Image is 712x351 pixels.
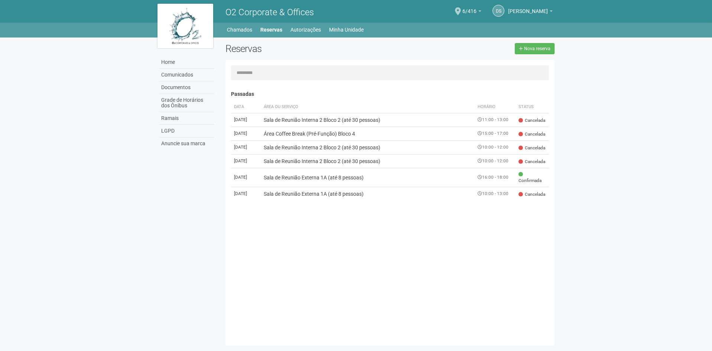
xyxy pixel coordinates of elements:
td: Sala de Reunião Externa 1A (até 8 pessoas) [261,187,475,201]
a: Home [159,56,214,69]
td: 10:00 - 12:00 [475,140,516,154]
span: 6/416 [462,1,477,14]
img: logo.jpg [157,4,213,48]
span: Nova reserva [524,46,550,51]
a: Grade de Horários dos Ônibus [159,94,214,112]
td: 10:00 - 13:00 [475,187,516,201]
td: [DATE] [231,154,261,168]
td: Sala de Reunião Interna 2 Bloco 2 (até 30 pessoas) [261,140,475,154]
th: Horário [475,101,516,113]
td: [DATE] [231,187,261,201]
td: 10:00 - 12:00 [475,154,516,168]
a: 6/416 [462,9,481,15]
a: Documentos [159,81,214,94]
span: Cancelada [518,131,545,137]
td: [DATE] [231,127,261,140]
span: Daniel Santos [508,1,548,14]
th: Status [516,101,549,113]
a: Anuncie sua marca [159,137,214,150]
a: DS [492,5,504,17]
a: Minha Unidade [329,25,364,35]
span: Cancelada [518,117,545,124]
td: Sala de Reunião Interna 2 Bloco 2 (até 30 pessoas) [261,154,475,168]
a: Reservas [260,25,282,35]
a: Chamados [227,25,252,35]
td: 15:00 - 17:00 [475,127,516,140]
td: 16:00 - 18:00 [475,168,516,187]
a: Nova reserva [515,43,555,54]
td: Sala de Reunião Externa 1A (até 8 pessoas) [261,168,475,187]
h2: Reservas [225,43,384,54]
a: Ramais [159,112,214,125]
span: Cancelada [518,191,545,198]
td: [DATE] [231,140,261,154]
a: Autorizações [290,25,321,35]
a: Comunicados [159,69,214,81]
td: [DATE] [231,113,261,127]
span: Cancelada [518,159,545,165]
span: Cancelada [518,145,545,151]
h4: Passadas [231,91,549,97]
a: LGPD [159,125,214,137]
td: Área Coffee Break (Pré-Função) Bloco 4 [261,127,475,140]
td: Sala de Reunião Interna 2 Bloco 2 (até 30 pessoas) [261,113,475,127]
td: 11:00 - 13:00 [475,113,516,127]
td: [DATE] [231,168,261,187]
span: O2 Corporate & Offices [225,7,314,17]
span: Confirmada [518,171,546,184]
a: [PERSON_NAME] [508,9,553,15]
th: Área ou Serviço [261,101,475,113]
th: Data [231,101,261,113]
